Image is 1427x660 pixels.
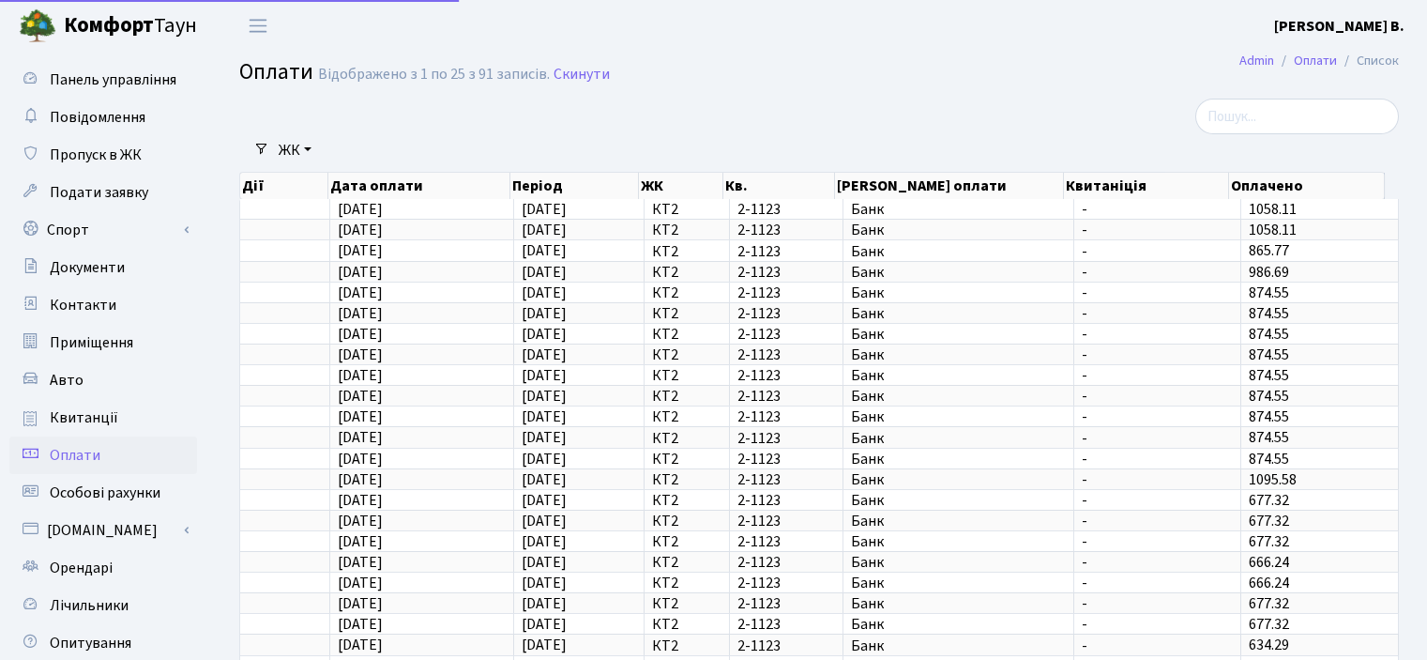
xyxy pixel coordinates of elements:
span: 2-1123 [737,431,835,446]
span: Авто [50,370,83,391]
span: [DATE] [522,552,567,573]
span: Банк [851,431,1065,446]
span: 874.55 [1249,345,1289,365]
span: 2-1123 [737,265,835,280]
span: - [1082,534,1234,549]
nav: breadcrumb [1211,41,1427,81]
span: [DATE] [338,303,383,324]
span: Опитування [50,633,131,653]
span: - [1082,347,1234,362]
span: - [1082,638,1234,653]
span: КТ2 [652,576,721,591]
span: Орендарі [50,558,113,578]
a: Приміщення [9,324,197,361]
th: Оплачено [1229,173,1384,199]
span: Банк [851,223,1065,238]
span: 2-1123 [737,389,835,404]
span: - [1082,223,1234,238]
span: Банк [851,244,1065,259]
span: КТ2 [652,596,721,611]
span: [DATE] [338,573,383,593]
th: Кв. [723,173,835,199]
span: [DATE] [522,386,567,407]
span: КТ2 [652,285,721,300]
span: [DATE] [522,283,567,303]
span: КТ2 [652,638,721,653]
span: Банк [851,472,1065,487]
span: 2-1123 [737,555,835,570]
span: 874.55 [1249,407,1289,427]
span: 2-1123 [737,223,835,238]
span: - [1082,265,1234,280]
span: Лічильники [50,595,129,616]
span: 874.55 [1249,303,1289,324]
span: 2-1123 [737,534,835,549]
span: 2-1123 [737,576,835,591]
span: 677.32 [1249,593,1289,614]
span: [DATE] [522,469,567,490]
span: [DATE] [522,199,567,220]
a: Подати заявку [9,174,197,211]
span: КТ2 [652,347,721,362]
span: - [1082,431,1234,446]
a: Особові рахунки [9,474,197,512]
th: Період [510,173,639,199]
span: - [1082,472,1234,487]
span: Банк [851,514,1065,529]
span: Панель управління [50,69,176,90]
a: Документи [9,249,197,286]
span: [DATE] [522,220,567,240]
span: - [1082,368,1234,383]
span: Банк [851,596,1065,611]
a: Спорт [9,211,197,249]
a: Оплати [9,437,197,474]
span: Банк [851,638,1065,653]
span: 874.55 [1249,449,1289,469]
span: [DATE] [338,407,383,427]
th: Дії [240,173,328,199]
b: [PERSON_NAME] В. [1274,16,1404,37]
span: 677.32 [1249,511,1289,531]
input: Пошук... [1195,99,1399,134]
span: [DATE] [522,614,567,635]
th: ЖК [639,173,723,199]
span: Банк [851,534,1065,549]
span: - [1082,493,1234,508]
span: Особові рахунки [50,483,160,503]
span: [DATE] [338,490,383,511]
span: Банк [851,265,1065,280]
span: КТ2 [652,327,721,342]
span: - [1082,617,1234,632]
span: 1095.58 [1249,469,1297,490]
span: 2-1123 [737,285,835,300]
span: [DATE] [338,283,383,303]
span: КТ2 [652,493,721,508]
span: [DATE] [338,636,383,656]
a: Орендарі [9,549,197,587]
span: 2-1123 [737,306,835,321]
span: Банк [851,285,1065,300]
span: 2-1123 [737,409,835,424]
th: [PERSON_NAME] оплати [835,173,1064,199]
span: 865.77 [1249,241,1289,262]
span: - [1082,306,1234,321]
span: 2-1123 [737,327,835,342]
span: КТ2 [652,472,721,487]
span: [DATE] [522,303,567,324]
span: [DATE] [338,262,383,283]
span: [DATE] [338,531,383,552]
span: - [1082,409,1234,424]
span: [DATE] [522,324,567,345]
span: 666.24 [1249,552,1289,573]
span: - [1082,555,1234,570]
a: Пропуск в ЖК [9,136,197,174]
a: Повідомлення [9,99,197,136]
a: Квитанції [9,399,197,437]
span: [DATE] [338,593,383,614]
span: [DATE] [522,365,567,386]
span: 677.32 [1249,614,1289,635]
span: Квитанції [50,407,118,428]
span: Пропуск в ЖК [50,145,142,165]
span: [DATE] [522,573,567,593]
span: Контакти [50,295,116,315]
